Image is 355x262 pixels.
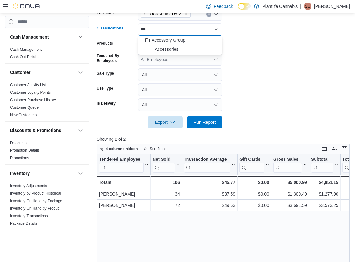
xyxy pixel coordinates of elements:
[273,202,307,209] div: $3,691.59
[138,83,222,96] button: All
[273,190,307,198] div: $1,309.40
[97,53,136,63] label: Tendered By Employees
[10,82,46,87] span: Customer Activity List
[273,156,302,162] div: Gross Sales
[184,202,235,209] div: $49.63
[311,156,338,172] button: Subtotal
[184,190,235,198] div: $37.59
[10,141,27,145] a: Discounts
[150,146,166,151] span: Sort fields
[311,179,338,186] div: $4,851.15
[239,202,269,209] div: $0.00
[10,156,29,160] a: Promotions
[184,156,235,172] button: Transaction Average
[99,156,144,172] div: Tendered Employee
[184,156,230,162] div: Transaction Average
[314,3,350,10] p: [PERSON_NAME]
[97,11,115,16] label: Locations
[138,98,222,111] button: All
[10,206,60,211] a: Inventory On Hand by Product
[10,105,39,110] a: Customer Queue
[10,155,29,160] span: Promotions
[10,69,30,76] h3: Customer
[144,11,183,17] span: [GEOGRAPHIC_DATA]
[141,11,191,18] span: Spruce Grove
[10,113,37,118] span: New Customers
[77,127,84,134] button: Discounts & Promotions
[99,190,149,198] div: [PERSON_NAME]
[97,41,113,46] label: Products
[153,190,180,198] div: 34
[311,156,333,162] div: Subtotal
[10,191,61,196] span: Inventory by Product Historical
[10,148,40,153] a: Promotion Details
[10,183,47,188] span: Inventory Adjustments
[10,214,48,218] a: Inventory Transactions
[10,113,37,117] a: New Customers
[99,156,144,162] div: Tendered Employee
[152,37,185,43] span: Accessory Group
[321,145,328,153] button: Keyboard shortcuts
[10,90,51,95] a: Customer Loyalty Points
[213,57,218,62] button: Open list of options
[304,3,311,10] div: Sebastian Cardinal
[331,145,338,153] button: Display options
[10,170,30,176] h3: Inventory
[97,26,123,31] label: Classifications
[5,139,89,164] div: Discounts & Promotions
[311,202,338,209] div: $3,573.25
[239,156,264,172] div: Gift Card Sales
[273,156,307,172] button: Gross Sales
[10,199,62,203] a: Inventory On Hand by Package
[10,140,27,145] span: Discounts
[141,145,169,153] button: Sort fields
[184,12,188,16] button: Remove Spruce Grove from selection in this group
[10,213,48,218] span: Inventory Transactions
[10,184,47,188] a: Inventory Adjustments
[77,170,84,177] button: Inventory
[262,3,298,10] p: Plantlife Cannabis
[206,12,211,17] button: Clear input
[311,190,338,198] div: $1,277.90
[5,46,89,63] div: Cash Management
[153,156,180,172] button: Net Sold
[5,81,89,121] div: Customer
[153,156,175,162] div: Net Sold
[214,3,233,9] span: Feedback
[239,179,269,186] div: $0.00
[10,55,39,59] a: Cash Out Details
[10,47,42,52] a: Cash Management
[153,156,175,172] div: Net Sold
[10,221,37,226] a: Package Details
[97,101,116,106] label: Is Delivery
[239,156,264,162] div: Gift Cards
[155,46,178,52] span: Accessories
[97,71,114,76] label: Sale Type
[213,27,218,32] button: Close list of options
[238,3,251,10] input: Dark Mode
[305,3,311,10] span: SC
[311,156,333,172] div: Subtotal
[138,36,222,45] button: Accessory Group
[148,116,183,128] button: Export
[77,33,84,41] button: Cash Management
[138,36,222,54] div: Choose from the following options
[213,12,218,17] button: Open list of options
[10,97,56,102] span: Customer Purchase History
[10,83,46,87] a: Customer Activity List
[138,45,222,54] button: Accessories
[300,3,301,10] p: |
[273,156,302,172] div: Gross Sales
[10,69,76,76] button: Customer
[10,170,76,176] button: Inventory
[187,116,222,128] button: Run Report
[239,190,269,198] div: $0.00
[13,3,41,9] img: Cova
[153,179,180,186] div: 106
[10,127,61,134] h3: Discounts & Promotions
